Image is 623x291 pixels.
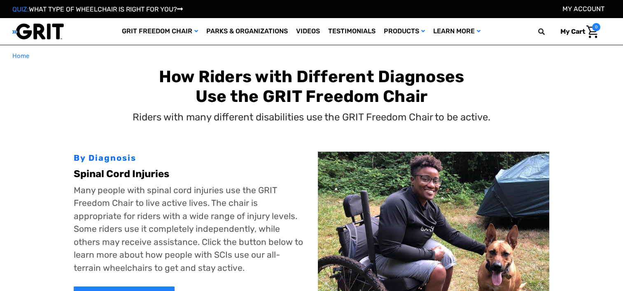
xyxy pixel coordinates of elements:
input: Search [542,23,554,40]
a: Cart with 0 items [554,23,600,40]
img: Cart [586,25,598,38]
a: Testimonials [324,18,380,45]
a: Parks & Organizations [202,18,292,45]
p: Many people with spinal cord injuries use the GRIT Freedom Chair to live active lives. The chair ... [74,184,305,275]
a: Videos [292,18,324,45]
a: Learn More [429,18,485,45]
a: Account [562,5,604,13]
a: GRIT Freedom Chair [118,18,202,45]
a: QUIZ:WHAT TYPE OF WHEELCHAIR IS RIGHT FOR YOU? [12,5,183,13]
a: Products [380,18,429,45]
span: 0 [592,23,600,31]
div: By Diagnosis [74,152,305,164]
nav: Breadcrumb [12,51,611,61]
b: Spinal Cord Injuries [74,168,169,180]
a: Home [12,51,29,61]
span: Home [12,52,29,60]
b: How Riders with Different Diagnoses Use the GRIT Freedom Chair [159,67,464,106]
span: My Cart [560,28,585,35]
span: QUIZ: [12,5,29,13]
p: Riders with many different disabilities use the GRIT Freedom Chair to be active. [133,110,490,125]
img: GRIT All-Terrain Wheelchair and Mobility Equipment [12,23,64,40]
